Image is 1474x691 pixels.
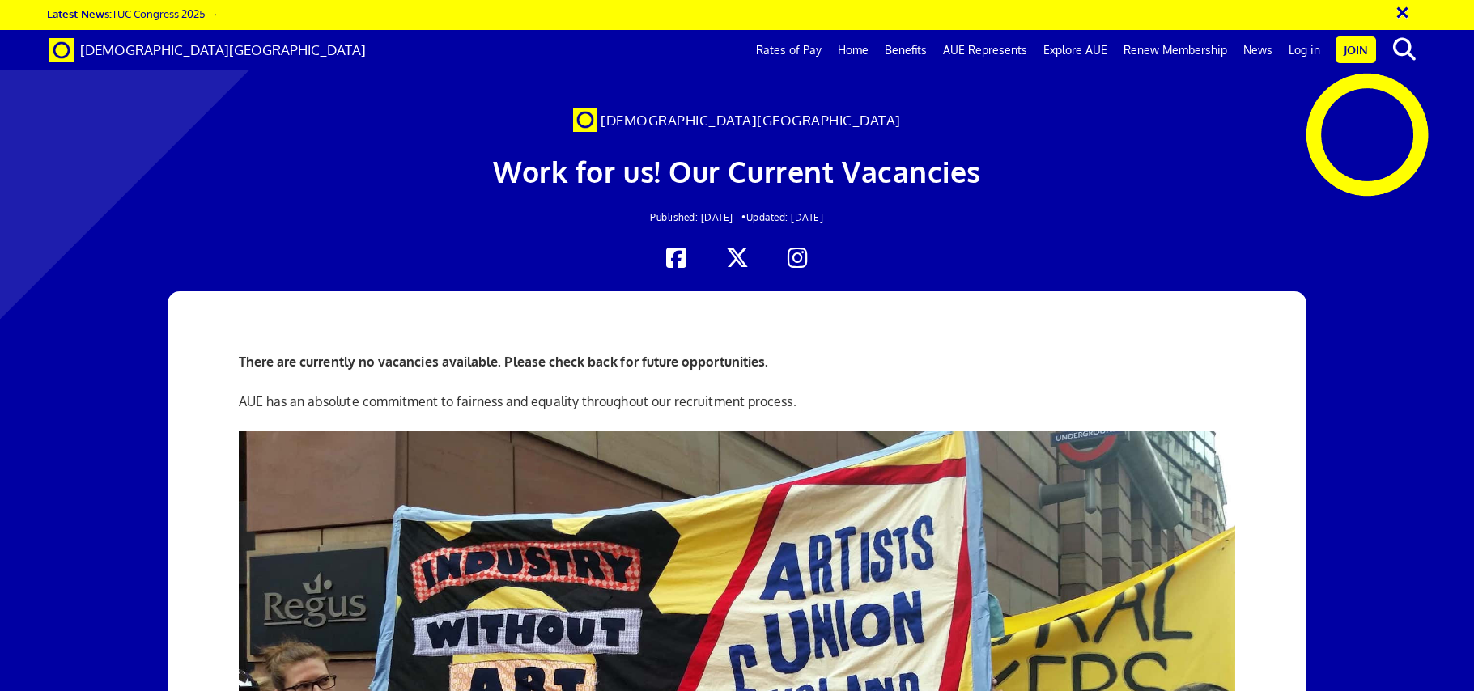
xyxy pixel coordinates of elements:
a: Benefits [877,30,935,70]
p: AUE has an absolute commitment to fairness and equality throughout our recruitment process. [239,392,1236,411]
a: Join [1336,36,1376,63]
h2: Updated: [DATE] [282,212,1192,223]
a: Latest News:TUC Congress 2025 → [47,6,219,20]
button: search [1379,32,1429,66]
a: Rates of Pay [748,30,830,70]
span: Published: [DATE] • [650,211,746,223]
a: Renew Membership [1115,30,1235,70]
a: Home [830,30,877,70]
strong: Latest News: [47,6,112,20]
a: Log in [1281,30,1328,70]
span: [DEMOGRAPHIC_DATA][GEOGRAPHIC_DATA] [80,41,366,58]
span: Work for us! Our Current Vacancies [493,153,981,189]
a: News [1235,30,1281,70]
a: Brand [DEMOGRAPHIC_DATA][GEOGRAPHIC_DATA] [37,30,378,70]
a: AUE Represents [935,30,1035,70]
a: Explore AUE [1035,30,1115,70]
span: [DEMOGRAPHIC_DATA][GEOGRAPHIC_DATA] [601,112,901,129]
b: There are currently no vacancies available. Please check back for future opportunities. [239,354,769,370]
